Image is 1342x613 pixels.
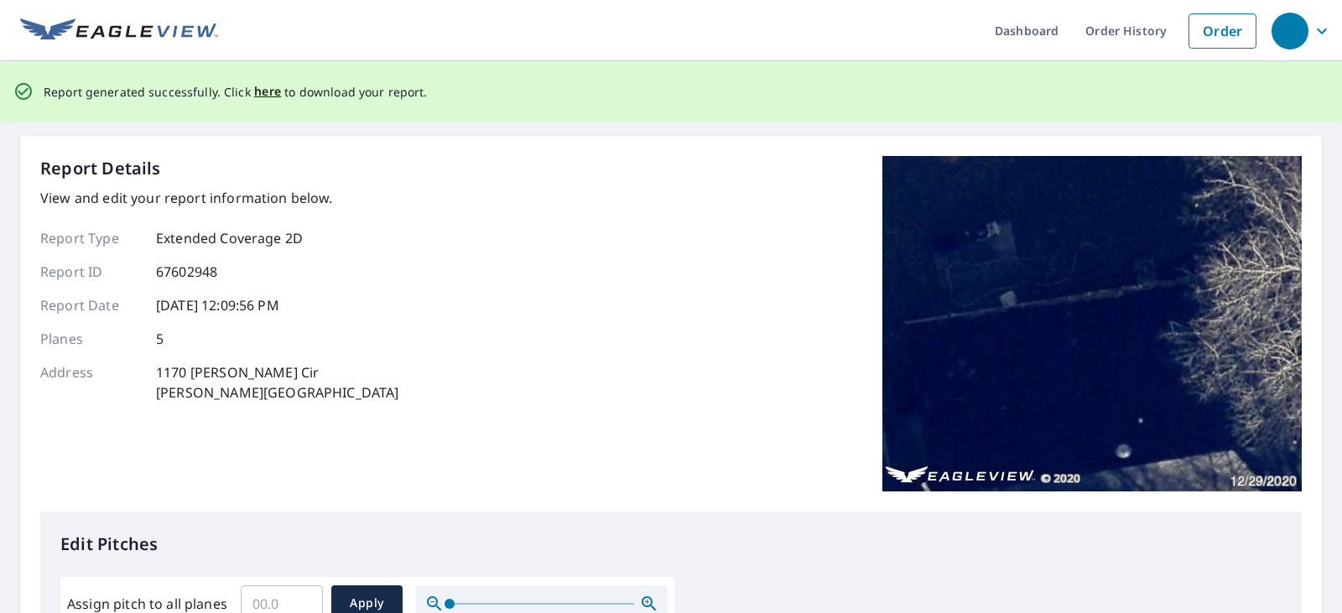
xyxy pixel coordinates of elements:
p: 1170 [PERSON_NAME] Cir [PERSON_NAME][GEOGRAPHIC_DATA] [156,362,399,403]
p: 5 [156,329,164,349]
p: View and edit your report information below. [40,188,399,208]
p: Report Type [40,228,141,248]
p: 67602948 [156,262,217,282]
p: Report ID [40,262,141,282]
img: EV Logo [20,18,218,44]
a: Order [1189,13,1256,49]
p: Extended Coverage 2D [156,228,303,248]
p: Report Details [40,156,161,181]
p: Edit Pitches [60,532,1282,557]
p: Address [40,362,141,403]
img: Top image [882,156,1302,491]
p: Report generated successfully. Click to download your report. [44,81,428,102]
p: Report Date [40,295,141,315]
p: Planes [40,329,141,349]
button: here [254,81,282,102]
p: [DATE] 12:09:56 PM [156,295,279,315]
